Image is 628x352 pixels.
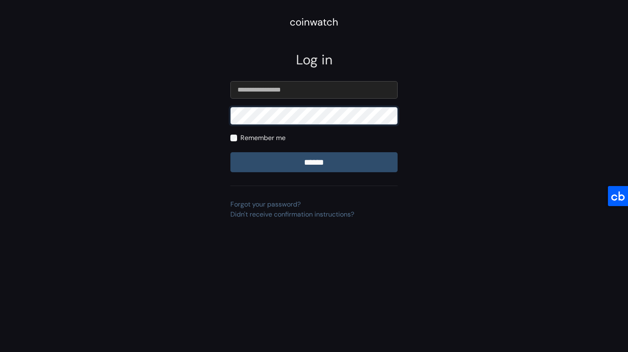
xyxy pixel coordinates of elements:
[230,200,301,209] a: Forgot your password?
[240,133,286,143] label: Remember me
[290,15,338,30] div: coinwatch
[230,52,398,68] h2: Log in
[230,210,354,219] a: Didn't receive confirmation instructions?
[290,19,338,28] a: coinwatch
